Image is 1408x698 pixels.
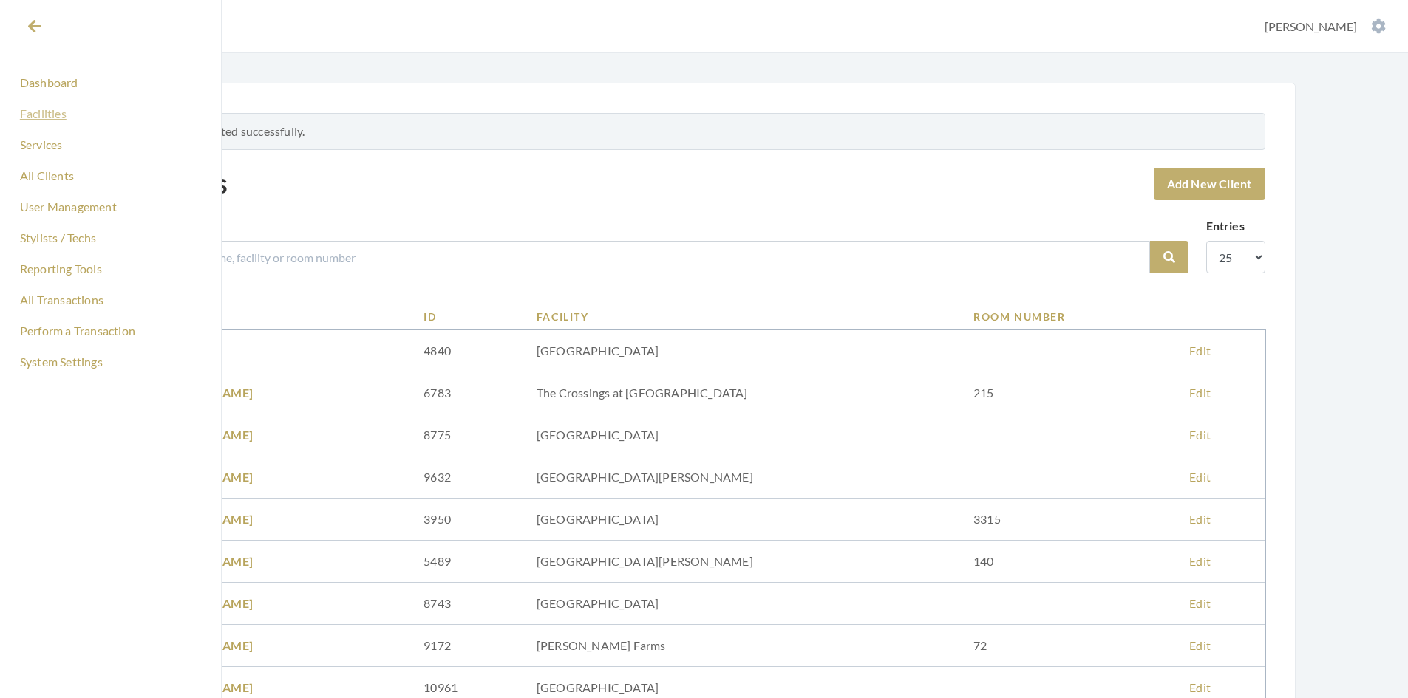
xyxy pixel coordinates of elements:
span: [PERSON_NAME] [1265,19,1357,33]
a: Edit [1189,428,1211,442]
td: 140 [959,541,1174,583]
td: [GEOGRAPHIC_DATA] [522,583,959,625]
td: 3950 [409,499,522,541]
a: Edit [1189,680,1211,694]
a: Edit [1189,512,1211,526]
td: 4840 [409,330,522,372]
a: Stylists / Techs [18,225,203,250]
td: 215 [959,372,1174,414]
a: Facility [537,309,944,324]
td: 72 [959,625,1174,667]
a: ID [424,309,507,324]
td: 9632 [409,456,522,499]
a: Services [18,132,203,157]
a: Edit [1189,386,1211,400]
a: Facilities [18,101,203,126]
td: [GEOGRAPHIC_DATA] [522,414,959,456]
td: 9172 [409,625,522,667]
td: 6783 [409,372,522,414]
td: [GEOGRAPHIC_DATA] [522,499,959,541]
td: 8775 [409,414,522,456]
a: Add New Client [1154,168,1265,200]
td: 3315 [959,499,1174,541]
a: Edit [1189,343,1211,357]
input: Search by name, facility or room number [143,241,1150,273]
a: Perform a Transaction [18,318,203,343]
a: Dashboard [18,70,203,95]
label: Entries [1206,217,1245,235]
a: All Transactions [18,287,203,312]
a: System Settings [18,349,203,374]
a: Room Number [973,309,1160,324]
td: [GEOGRAPHIC_DATA][PERSON_NAME] [522,541,959,583]
td: [GEOGRAPHIC_DATA][PERSON_NAME] [522,456,959,499]
a: Edit [1189,554,1211,568]
a: Edit [1189,470,1211,484]
td: 5489 [409,541,522,583]
a: User Management [18,194,203,219]
a: All Clients [18,163,203,188]
td: [PERSON_NAME] Farms [522,625,959,667]
td: 8743 [409,583,522,625]
a: Edit [1189,596,1211,610]
a: Name [158,309,395,324]
button: [PERSON_NAME] [1260,18,1390,35]
td: [GEOGRAPHIC_DATA] [522,330,959,372]
a: Reporting Tools [18,256,203,281]
div: Client deleted successfully. [143,113,1265,150]
td: The Crossings at [GEOGRAPHIC_DATA] [522,372,959,414]
a: Edit [1189,638,1211,652]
